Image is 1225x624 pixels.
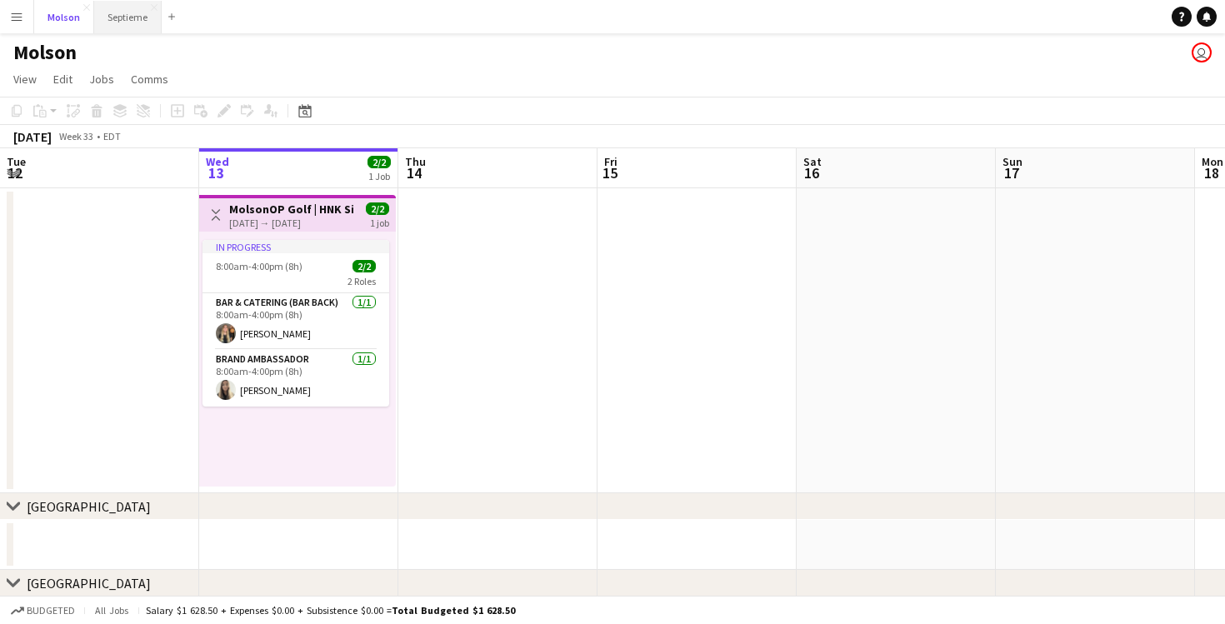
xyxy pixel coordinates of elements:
[370,215,389,229] div: 1 job
[206,154,229,169] span: Wed
[1202,154,1223,169] span: Mon
[1002,154,1022,169] span: Sun
[1000,163,1022,182] span: 17
[53,72,72,87] span: Edit
[1199,163,1223,182] span: 18
[13,72,37,87] span: View
[216,260,302,272] span: 8:00am-4:00pm (8h)
[202,350,389,407] app-card-role: Brand Ambassador1/18:00am-4:00pm (8h)[PERSON_NAME]
[131,72,168,87] span: Comms
[352,260,376,272] span: 2/2
[1192,42,1212,62] app-user-avatar: Laurence Pare
[13,128,52,145] div: [DATE]
[402,163,426,182] span: 14
[13,40,77,65] h1: Molson
[803,154,822,169] span: Sat
[602,163,617,182] span: 15
[366,202,389,215] span: 2/2
[47,68,79,90] a: Edit
[229,202,353,217] h3: MolsonOP Golf | HNK Silver ([GEOGRAPHIC_DATA], [GEOGRAPHIC_DATA])
[27,575,151,592] div: [GEOGRAPHIC_DATA]
[124,68,175,90] a: Comms
[347,275,376,287] span: 2 Roles
[229,217,353,229] div: [DATE] → [DATE]
[146,604,515,617] div: Salary $1 628.50 + Expenses $0.00 + Subsistence $0.00 =
[604,154,617,169] span: Fri
[801,163,822,182] span: 16
[27,605,75,617] span: Budgeted
[92,604,132,617] span: All jobs
[202,293,389,350] app-card-role: Bar & Catering (Bar Back)1/18:00am-4:00pm (8h)[PERSON_NAME]
[55,130,97,142] span: Week 33
[27,498,151,515] div: [GEOGRAPHIC_DATA]
[82,68,121,90] a: Jobs
[103,130,121,142] div: EDT
[4,163,26,182] span: 12
[7,154,26,169] span: Tue
[203,163,229,182] span: 13
[202,240,389,407] app-job-card: In progress8:00am-4:00pm (8h)2/22 RolesBar & Catering (Bar Back)1/18:00am-4:00pm (8h)[PERSON_NAME...
[7,68,43,90] a: View
[34,1,94,33] button: Molson
[94,1,162,33] button: Septieme
[405,154,426,169] span: Thu
[368,170,390,182] div: 1 Job
[367,156,391,168] span: 2/2
[8,602,77,620] button: Budgeted
[202,240,389,253] div: In progress
[392,604,515,617] span: Total Budgeted $1 628.50
[89,72,114,87] span: Jobs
